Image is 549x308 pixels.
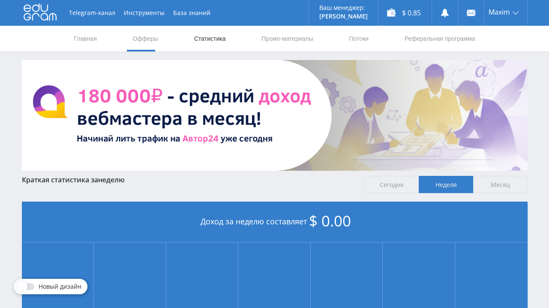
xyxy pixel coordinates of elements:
span: Месяц [473,176,528,193]
p: Ваш менеджер: [319,4,368,11]
a: Потоки [348,26,369,51]
img: BannerAvtor24 [22,60,528,171]
div: Доход за неделю составляет [22,202,528,242]
a: Промо-материалы [261,26,314,51]
div: Краткая статистика за [22,176,356,184]
span: Сегодня [364,176,419,193]
a: Статистика [193,26,227,51]
span: Maxim [489,9,510,15]
a: Главная [73,26,98,51]
span: Новый дизайн [39,283,81,290]
span: неделю [98,175,125,184]
a: Офферы [132,26,159,51]
span: $ 0.00 [309,211,351,231]
span: Неделя [419,176,473,193]
a: Реферальная программа [404,26,476,51]
p: [PERSON_NAME] [319,13,368,20]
